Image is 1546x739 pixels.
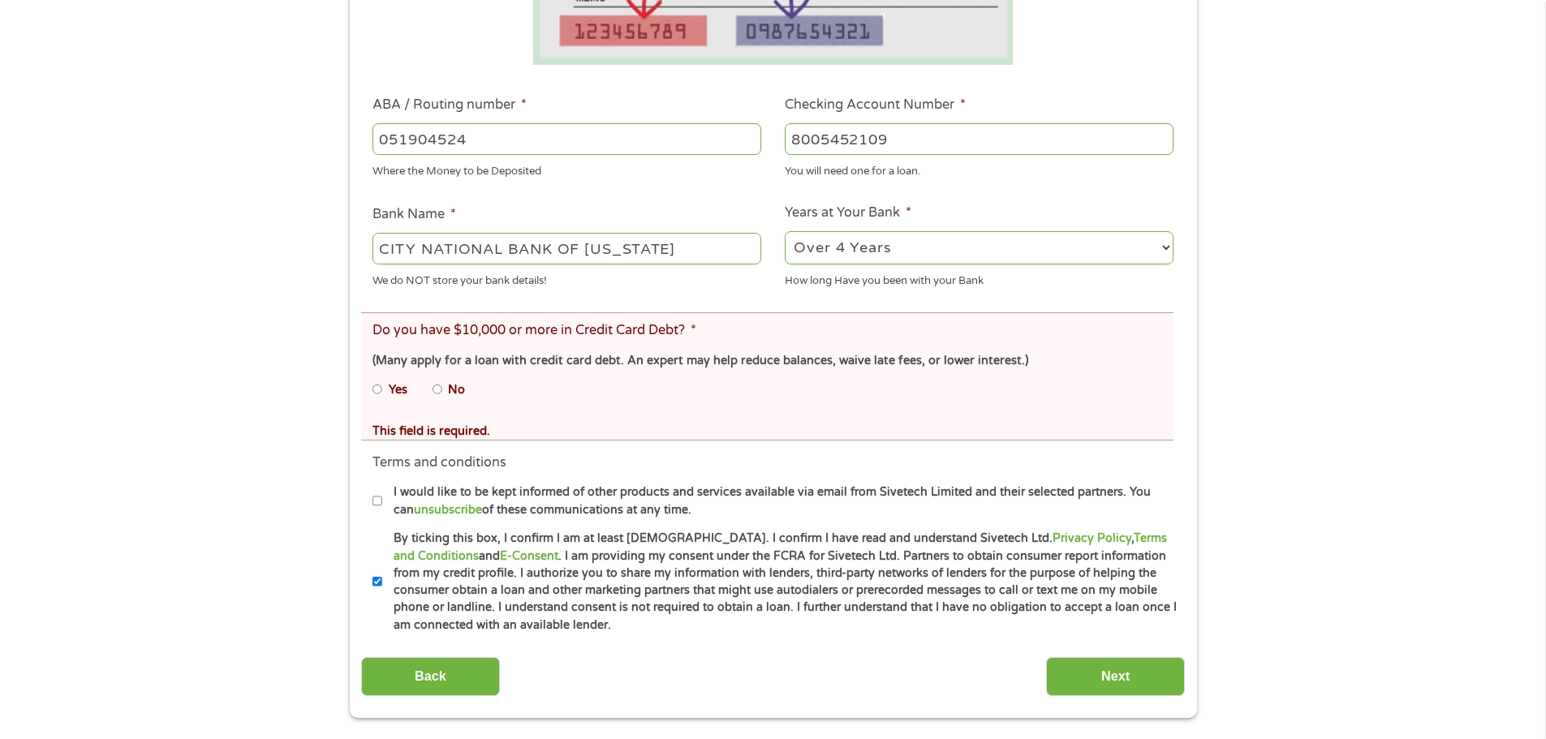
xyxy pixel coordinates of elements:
[785,267,1173,289] div: How long Have you been with your Bank
[373,123,761,154] input: 263177916
[1053,531,1131,545] a: Privacy Policy
[373,267,761,289] div: We do NOT store your bank details!
[373,322,696,339] label: Do you have $10,000 or more in Credit Card Debt?
[373,352,1161,370] div: (Many apply for a loan with credit card debt. An expert may help reduce balances, waive late fees...
[373,206,456,223] label: Bank Name
[500,549,558,563] a: E-Consent
[373,97,527,114] label: ABA / Routing number
[389,381,407,399] label: Yes
[785,157,1173,179] div: You will need one for a loan.
[1046,657,1185,697] input: Next
[785,97,966,114] label: Checking Account Number
[785,123,1173,154] input: 345634636
[414,503,482,517] a: unsubscribe
[382,483,1178,518] label: I would like to be kept informed of other products and services available via email from Sivetech...
[448,381,465,399] label: No
[373,423,1161,440] div: This field is required.
[785,204,911,221] label: Years at Your Bank
[394,531,1167,562] a: Terms and Conditions
[382,530,1178,634] label: By ticking this box, I confirm I am at least [DEMOGRAPHIC_DATA]. I confirm I have read and unders...
[361,657,500,697] input: Back
[373,454,506,471] label: Terms and conditions
[373,157,761,179] div: Where the Money to be Deposited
